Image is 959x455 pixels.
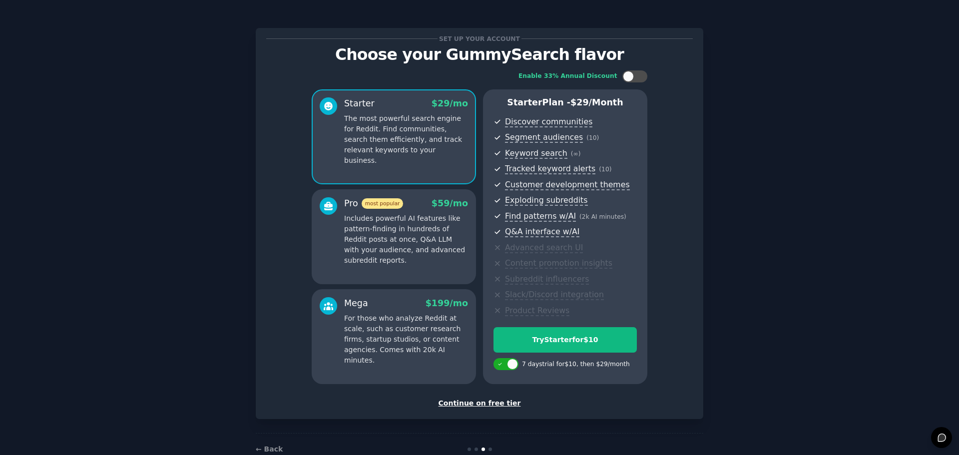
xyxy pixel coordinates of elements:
span: Slack/Discord integration [505,290,604,300]
span: Find patterns w/AI [505,211,576,222]
span: Product Reviews [505,306,569,316]
span: ( 10 ) [586,134,599,141]
p: Includes powerful AI features like pattern-finding in hundreds of Reddit posts at once, Q&A LLM w... [344,213,468,266]
p: Choose your GummySearch flavor [266,46,693,63]
span: Q&A interface w/AI [505,227,579,237]
span: Segment audiences [505,132,583,143]
div: Try Starter for $10 [494,335,636,345]
div: Mega [344,297,368,310]
span: Set up your account [438,33,522,44]
p: The most powerful search engine for Reddit. Find communities, search them efficiently, and track ... [344,113,468,166]
span: $ 199 /mo [426,298,468,308]
div: Starter [344,97,375,110]
span: most popular [362,198,404,209]
span: Exploding subreddits [505,195,587,206]
span: Content promotion insights [505,258,612,269]
div: Pro [344,197,403,210]
span: ( ∞ ) [571,150,581,157]
div: 7 days trial for $10 , then $ 29 /month [522,360,630,369]
span: $ 29 /mo [432,98,468,108]
span: Customer development themes [505,180,630,190]
span: $ 29 /month [570,97,623,107]
span: Advanced search UI [505,243,583,253]
span: Keyword search [505,148,567,159]
span: Subreddit influencers [505,274,589,285]
span: Tracked keyword alerts [505,164,595,174]
span: ( 10 ) [599,166,611,173]
button: TryStarterfor$10 [493,327,637,353]
span: $ 59 /mo [432,198,468,208]
p: For those who analyze Reddit at scale, such as customer research firms, startup studios, or conte... [344,313,468,366]
p: Starter Plan - [493,96,637,109]
a: ← Back [256,445,283,453]
span: ( 2k AI minutes ) [579,213,626,220]
span: Discover communities [505,117,592,127]
div: Enable 33% Annual Discount [518,72,617,81]
div: Continue on free tier [266,398,693,409]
